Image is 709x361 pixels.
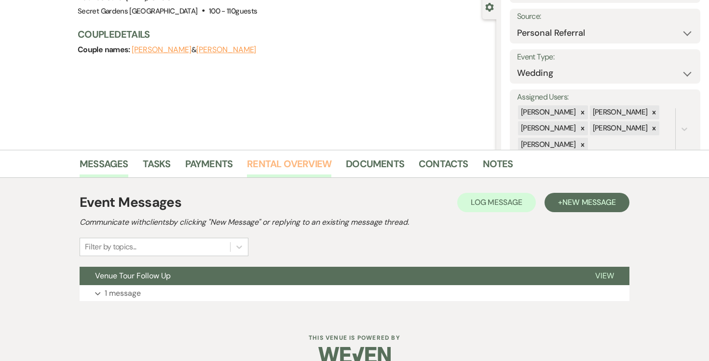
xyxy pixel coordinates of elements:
a: Rental Overview [247,156,331,177]
div: [PERSON_NAME] [518,138,577,152]
h3: Couple Details [78,28,487,41]
div: [PERSON_NAME] [518,105,577,119]
span: Couple names: [78,44,132,55]
h2: Communicate with clients by clicking "New Message" or replying to an existing message thread. [80,217,629,228]
label: Assigned Users: [517,90,693,104]
span: Log Message [471,197,522,207]
a: Contacts [419,156,468,177]
a: Documents [346,156,404,177]
div: [PERSON_NAME] [590,121,649,135]
button: Venue Tour Follow Up [80,267,580,285]
a: Messages [80,156,128,177]
span: Venue Tour Follow Up [95,271,171,281]
a: Payments [185,156,233,177]
span: Secret Gardens [GEOGRAPHIC_DATA] [78,6,198,16]
a: Tasks [143,156,171,177]
button: Close lead details [485,2,494,11]
button: Log Message [457,193,536,212]
div: [PERSON_NAME] [590,105,649,119]
span: 100 - 110 guests [209,6,257,16]
label: Source: [517,10,693,24]
span: View [595,271,614,281]
button: +New Message [545,193,629,212]
button: View [580,267,629,285]
button: [PERSON_NAME] [196,46,256,54]
div: [PERSON_NAME] [518,121,577,135]
h1: Event Messages [80,192,181,213]
span: & [132,45,256,55]
button: [PERSON_NAME] [132,46,191,54]
button: 1 message [80,285,629,302]
div: Filter by topics... [85,241,136,253]
p: 1 message [105,287,141,300]
span: New Message [562,197,616,207]
label: Event Type: [517,50,693,64]
a: Notes [483,156,513,177]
